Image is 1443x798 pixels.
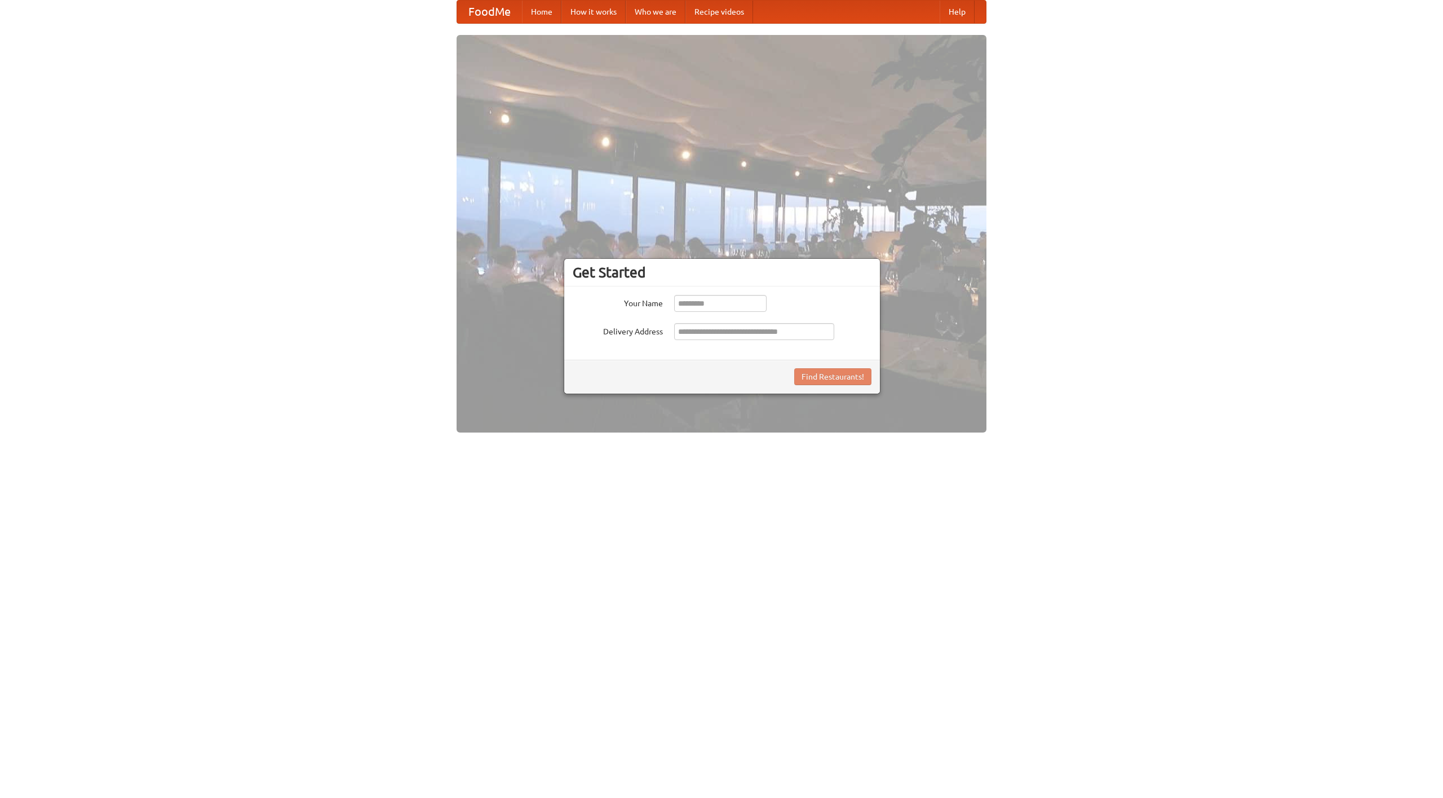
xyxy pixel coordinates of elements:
a: Recipe videos [685,1,753,23]
a: Help [940,1,975,23]
h3: Get Started [573,264,871,281]
a: Who we are [626,1,685,23]
a: Home [522,1,561,23]
label: Your Name [573,295,663,309]
button: Find Restaurants! [794,368,871,385]
a: FoodMe [457,1,522,23]
a: How it works [561,1,626,23]
label: Delivery Address [573,323,663,337]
